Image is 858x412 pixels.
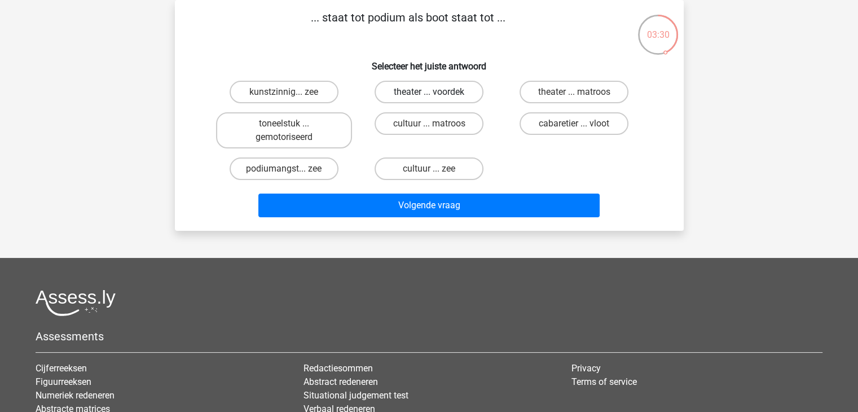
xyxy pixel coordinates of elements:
p: ... staat tot podium als boot staat tot ... [193,9,623,43]
button: Volgende vraag [258,194,600,217]
a: Figuurreeksen [36,376,91,387]
label: theater ... matroos [520,81,628,103]
a: Numeriek redeneren [36,390,115,401]
a: Terms of service [571,376,637,387]
label: kunstzinnig... zee [230,81,338,103]
label: theater ... voordek [375,81,483,103]
div: 03:30 [637,14,679,42]
a: Redactiesommen [303,363,373,374]
a: Situational judgement test [303,390,408,401]
h6: Selecteer het juiste antwoord [193,52,666,72]
img: Assessly logo [36,290,116,316]
label: cabaretier ... vloot [520,112,628,135]
label: podiumangst... zee [230,157,338,180]
a: Cijferreeksen [36,363,87,374]
label: toneelstuk ... gemotoriseerd [216,112,352,148]
label: cultuur ... matroos [375,112,483,135]
a: Abstract redeneren [303,376,378,387]
h5: Assessments [36,330,822,343]
label: cultuur ... zee [375,157,483,180]
a: Privacy [571,363,601,374]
